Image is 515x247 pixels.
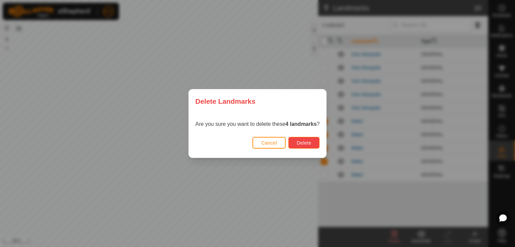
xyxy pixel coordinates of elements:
span: Are you sure you want to delete these ? [195,121,320,127]
span: Delete Landmarks [195,96,255,106]
strong: 4 landmarks [285,121,317,127]
button: Cancel [252,137,286,149]
span: Cancel [261,140,277,146]
button: Delete [288,137,320,149]
span: Delete [297,140,311,146]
